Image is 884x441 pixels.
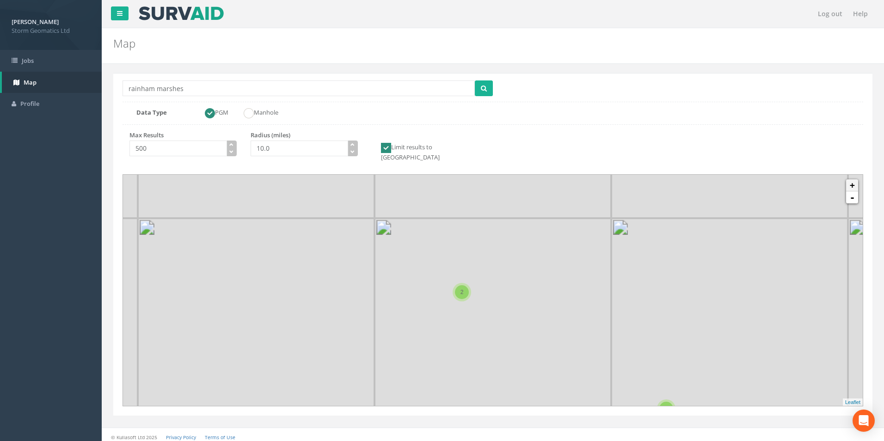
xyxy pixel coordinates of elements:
span: Map [24,78,37,86]
span: 5 [665,405,668,412]
small: © Kullasoft Ltd 2025 [111,434,157,441]
a: - [846,191,858,203]
label: Limit results to [GEOGRAPHIC_DATA] [372,143,479,162]
label: Data Type [129,108,189,117]
label: Manhole [234,108,278,118]
span: Profile [20,99,39,108]
input: Enter place name or postcode [123,80,475,96]
a: Privacy Policy [166,434,196,441]
span: 2 [460,289,464,295]
a: Leaflet [845,399,860,405]
a: + [846,179,858,191]
p: Radius (miles) [251,131,358,140]
a: [PERSON_NAME] Storm Geomatics Ltd [12,15,90,35]
span: Storm Geomatics Ltd [12,26,90,35]
span: Jobs [22,56,34,65]
a: Terms of Use [205,434,235,441]
a: Map [2,72,102,93]
p: Max Results [129,131,237,140]
strong: [PERSON_NAME] [12,18,59,26]
div: Open Intercom Messenger [853,410,875,432]
h2: Map [113,37,743,49]
label: PGM [196,108,228,118]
